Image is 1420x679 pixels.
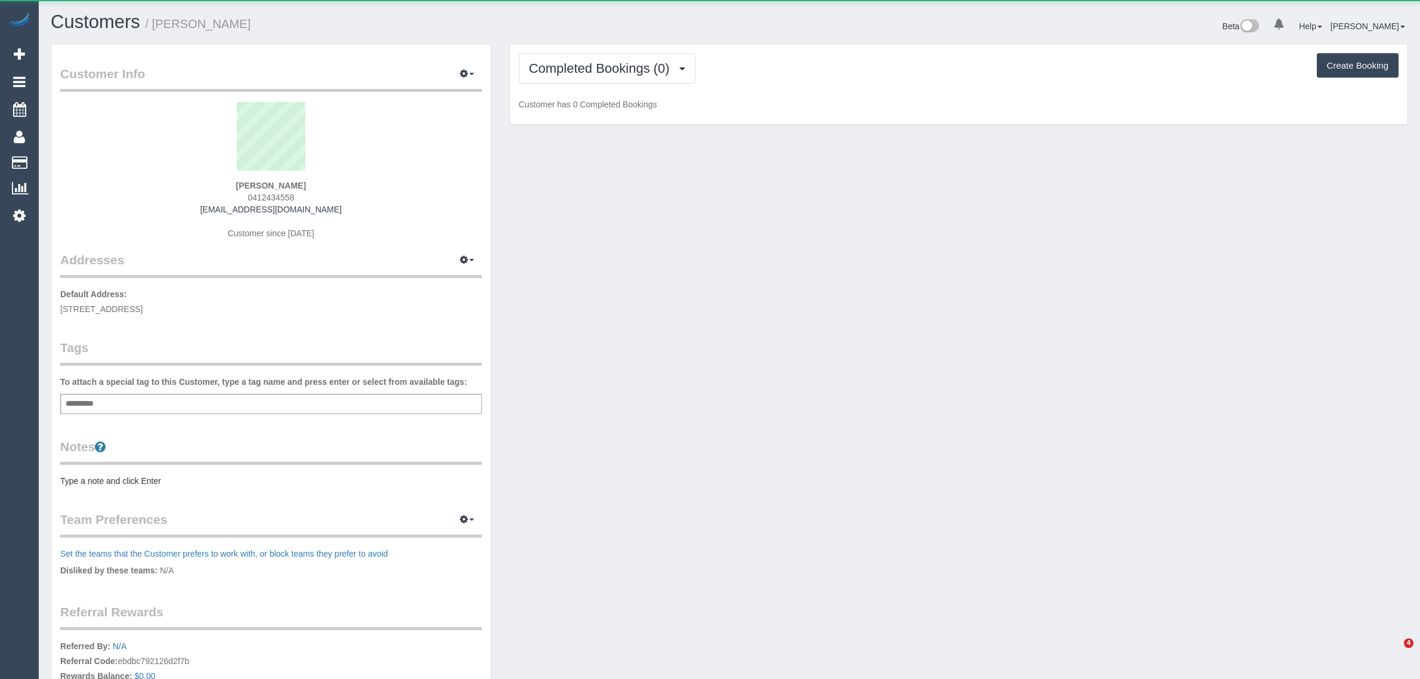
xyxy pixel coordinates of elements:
[60,65,482,92] legend: Customer Info
[146,17,251,30] small: / [PERSON_NAME]
[228,229,314,238] span: Customer since [DATE]
[60,511,482,538] legend: Team Preferences
[1317,53,1399,78] button: Create Booking
[1299,21,1322,31] a: Help
[519,98,1399,110] p: Customer has 0 Completed Bookings
[1331,21,1405,31] a: [PERSON_NAME]
[236,181,306,190] strong: [PERSON_NAME]
[1223,21,1260,31] a: Beta
[60,640,110,652] label: Referred By:
[113,641,126,651] a: N/A
[248,193,294,202] span: 0412434558
[60,376,467,388] label: To attach a special tag to this Customer, type a tag name and press enter or select from availabl...
[60,475,482,487] pre: Type a note and click Enter
[1404,638,1413,648] span: 4
[519,53,695,84] button: Completed Bookings (0)
[7,12,31,29] img: Automaid Logo
[60,603,482,630] legend: Referral Rewards
[60,304,143,314] span: [STREET_ADDRESS]
[160,566,174,575] span: N/A
[60,288,127,300] label: Default Address:
[1239,19,1259,35] img: New interface
[60,655,117,667] label: Referral Code:
[200,205,342,214] a: [EMAIL_ADDRESS][DOMAIN_NAME]
[60,438,482,465] legend: Notes
[529,61,676,76] span: Completed Bookings (0)
[1379,638,1408,667] iframe: Intercom live chat
[60,339,482,366] legend: Tags
[60,564,157,576] label: Disliked by these teams:
[51,11,140,32] a: Customers
[60,549,388,558] a: Set the teams that the Customer prefers to work with, or block teams they prefer to avoid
